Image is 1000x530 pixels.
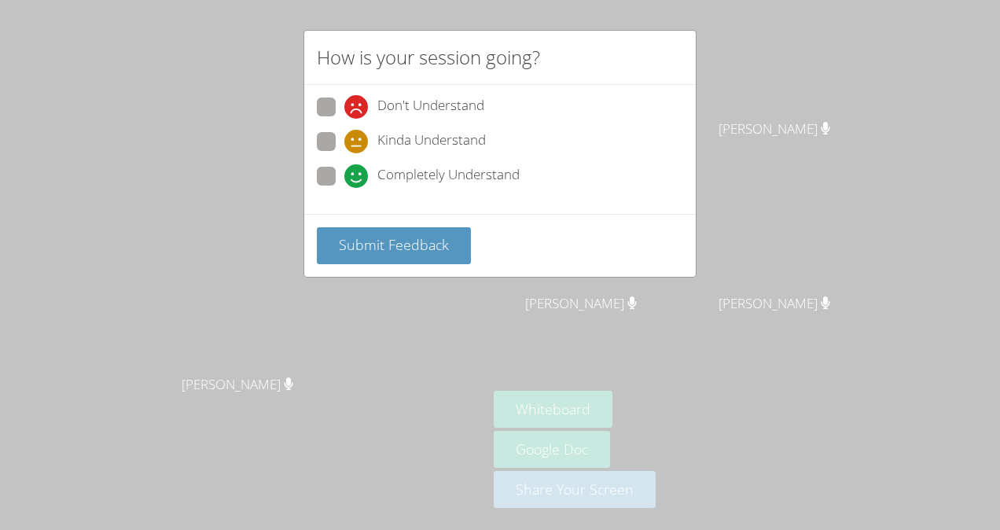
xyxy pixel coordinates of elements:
[377,95,484,119] span: Don't Understand
[317,43,540,72] h2: How is your session going?
[377,130,486,153] span: Kinda Understand
[317,227,471,264] button: Submit Feedback
[339,235,449,254] span: Submit Feedback
[377,164,520,188] span: Completely Understand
